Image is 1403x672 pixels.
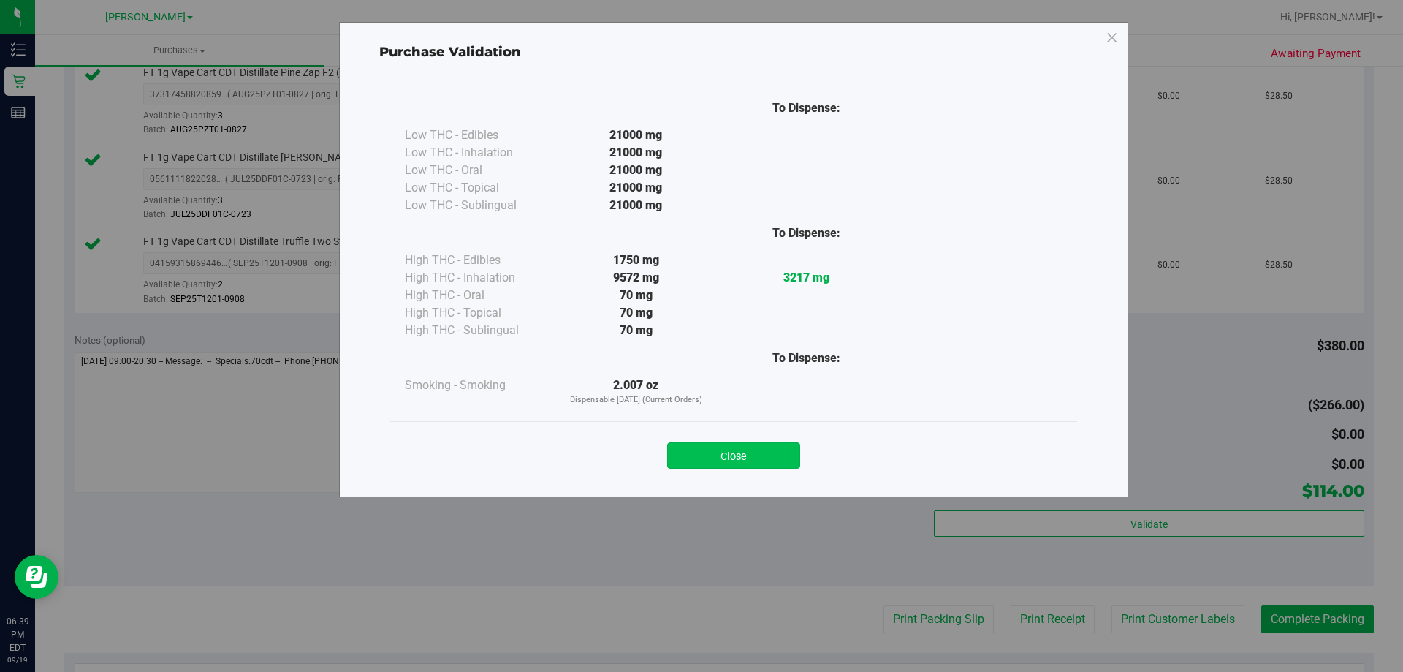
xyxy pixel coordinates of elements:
button: Close [667,442,800,469]
div: 70 mg [551,287,721,304]
div: High THC - Oral [405,287,551,304]
div: Low THC - Topical [405,179,551,197]
iframe: Resource center [15,555,58,599]
div: 21000 mg [551,179,721,197]
div: Low THC - Sublingual [405,197,551,214]
div: To Dispense: [721,350,891,367]
div: Smoking - Smoking [405,377,551,394]
div: High THC - Topical [405,304,551,322]
div: High THC - Inhalation [405,269,551,287]
div: Low THC - Edibles [405,127,551,144]
div: 21000 mg [551,197,721,214]
div: 1750 mg [551,252,721,269]
div: 70 mg [551,304,721,322]
div: 2.007 oz [551,377,721,407]
div: 70 mg [551,322,721,339]
p: Dispensable [DATE] (Current Orders) [551,394,721,407]
div: To Dispense: [721,99,891,117]
div: Low THC - Oral [405,162,551,179]
div: Low THC - Inhalation [405,144,551,162]
div: High THC - Edibles [405,252,551,269]
span: Purchase Validation [379,44,521,60]
div: 9572 mg [551,269,721,287]
div: 21000 mg [551,162,721,179]
div: To Dispense: [721,224,891,242]
div: 21000 mg [551,127,721,144]
div: High THC - Sublingual [405,322,551,339]
strong: 3217 mg [783,271,829,284]
div: 21000 mg [551,144,721,162]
